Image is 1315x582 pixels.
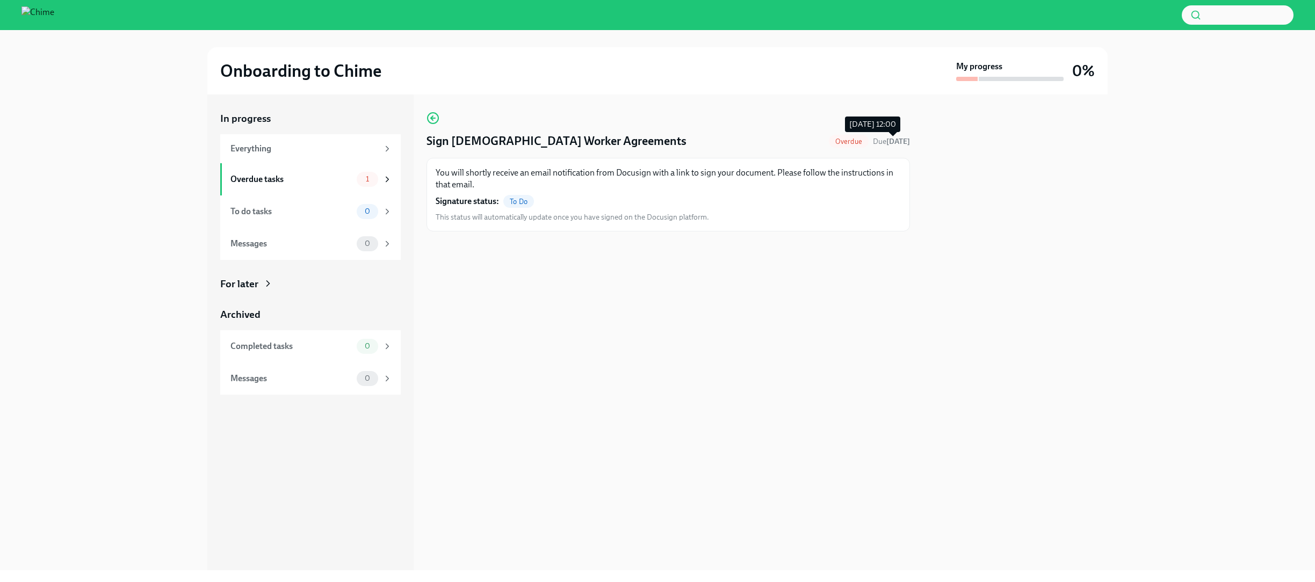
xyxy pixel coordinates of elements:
[436,195,499,207] strong: Signature status:
[220,362,401,395] a: Messages0
[220,195,401,228] a: To do tasks0
[220,277,258,291] div: For later
[829,137,869,146] span: Overdue
[220,112,401,126] a: In progress
[220,134,401,163] a: Everything
[220,308,401,322] a: Archived
[220,60,381,82] h2: Onboarding to Chime
[427,133,687,149] h4: Sign [DEMOGRAPHIC_DATA] Worker Agreements
[873,137,910,146] span: Due
[359,175,375,183] span: 1
[230,206,352,217] div: To do tasks
[220,163,401,195] a: Overdue tasks1
[956,61,1002,72] strong: My progress
[1072,61,1095,81] h3: 0%
[220,228,401,260] a: Messages0
[886,137,910,146] strong: [DATE]
[230,340,352,352] div: Completed tasks
[230,143,378,155] div: Everything
[358,374,377,382] span: 0
[230,173,352,185] div: Overdue tasks
[436,167,901,191] p: You will shortly receive an email notification from Docusign with a link to sign your document. P...
[358,342,377,350] span: 0
[230,238,352,250] div: Messages
[358,207,377,215] span: 0
[220,330,401,362] a: Completed tasks0
[220,277,401,291] a: For later
[503,198,534,206] span: To Do
[436,212,709,222] span: This status will automatically update once you have signed on the Docusign platform.
[358,239,377,248] span: 0
[230,373,352,384] div: Messages
[21,6,54,24] img: Chime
